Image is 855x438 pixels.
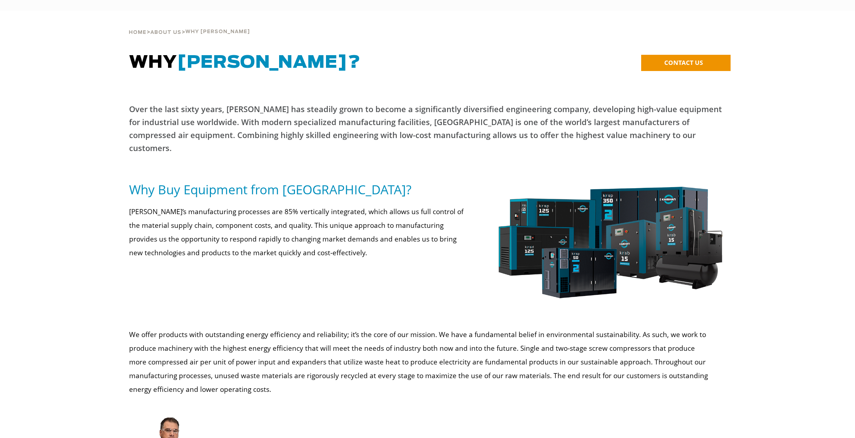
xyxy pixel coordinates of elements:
span: Why [PERSON_NAME] [185,30,250,34]
h5: Why Buy Equipment from [GEOGRAPHIC_DATA]? [129,181,470,198]
span: Home [129,30,146,35]
span: About Us [150,30,181,35]
p: Over the last sixty years, [PERSON_NAME] has steadily grown to become a significantly diversified... [129,102,726,154]
span: CONTACT US [664,58,703,67]
a: CONTACT US [641,55,731,71]
span: [PERSON_NAME]? [177,54,361,71]
span: WHY [129,54,361,71]
a: Home [129,29,146,35]
p: [PERSON_NAME]’s manufacturing processes are 85% vertically integrated, which allows us full contr... [129,205,470,260]
a: About Us [150,29,181,35]
div: > > [129,11,250,38]
img: krsp [493,181,727,308]
p: We offer products with outstanding energy efficiency and reliability; it’s the core of our missio... [129,328,712,396]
